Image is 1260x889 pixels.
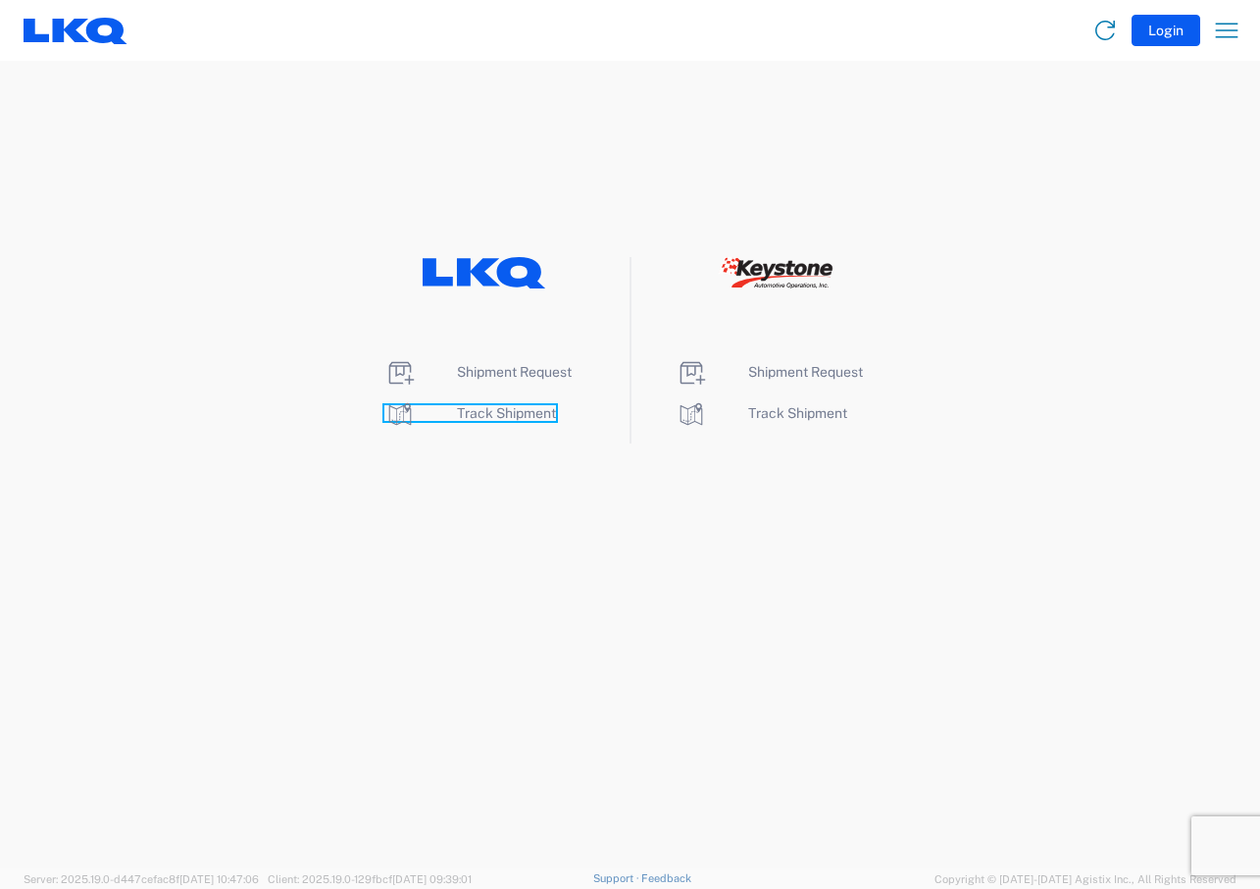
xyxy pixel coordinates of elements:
span: Track Shipment [748,405,847,421]
a: Support [593,872,642,884]
span: [DATE] 09:39:01 [392,873,472,885]
span: Shipment Request [457,364,572,380]
a: Shipment Request [384,364,572,380]
span: Copyright © [DATE]-[DATE] Agistix Inc., All Rights Reserved [934,870,1236,888]
span: [DATE] 10:47:06 [179,873,259,885]
span: Server: 2025.19.0-d447cefac8f [24,873,259,885]
a: Track Shipment [384,405,556,421]
span: Shipment Request [748,364,863,380]
a: Track Shipment [676,405,847,421]
a: Feedback [641,872,691,884]
a: Shipment Request [676,364,863,380]
span: Track Shipment [457,405,556,421]
button: Login [1132,15,1200,46]
span: Client: 2025.19.0-129fbcf [268,873,472,885]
